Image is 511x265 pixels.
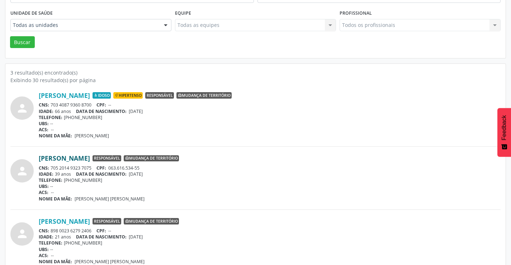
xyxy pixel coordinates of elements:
span: DATA DE NASCIMENTO: [76,108,127,114]
label: Unidade de saúde [10,8,53,19]
span: CPF: [96,165,106,171]
span: [PERSON_NAME] [75,133,109,139]
span: [DATE] [129,171,143,177]
i: person [16,102,29,115]
span: TELEFONE: [39,177,62,183]
span: IDADE: [39,171,53,177]
i: person [16,227,29,240]
div: 703 4087 9360 8700 [39,102,501,108]
span: Todas as unidades [13,22,157,29]
span: Idoso [93,92,111,99]
span: [DATE] [129,234,143,240]
div: 39 anos [39,171,501,177]
span: UBS: [39,246,49,252]
span: CNS: [39,228,49,234]
span: NOME DA MÃE: [39,196,72,202]
span: DATA DE NASCIMENTO: [76,234,127,240]
span: IDADE: [39,234,53,240]
span: -- [51,189,54,195]
span: CNS: [39,165,49,171]
span: ACS: [39,189,48,195]
span: [PERSON_NAME] [PERSON_NAME] [75,196,145,202]
div: 66 anos [39,108,501,114]
div: Exibindo 30 resultado(s) por página [10,76,501,84]
span: [DATE] [129,108,143,114]
span: ACS: [39,127,48,133]
span: Responsável [145,92,174,99]
span: TELEFONE: [39,114,62,120]
div: 21 anos [39,234,501,240]
span: Hipertenso [113,92,143,99]
label: Equipe [175,8,191,19]
span: DATA DE NASCIMENTO: [76,171,127,177]
span: -- [51,252,54,259]
span: Mudança de território [124,218,179,224]
span: NOME DA MÃE: [39,259,72,265]
span: Feedback [501,115,507,140]
span: -- [108,102,111,108]
i: person [16,165,29,178]
span: CPF: [96,228,106,234]
div: [PHONE_NUMBER] [39,177,501,183]
span: CNS: [39,102,49,108]
span: CPF: [96,102,106,108]
span: Responsável [93,155,121,162]
span: UBS: [39,120,49,127]
div: -- [39,246,501,252]
span: ACS: [39,252,48,259]
span: NOME DA MÃE: [39,133,72,139]
span: -- [51,127,54,133]
button: Buscar [10,36,35,48]
span: -- [108,228,111,234]
div: -- [39,120,501,127]
span: UBS: [39,183,49,189]
span: [PERSON_NAME] [PERSON_NAME] [75,259,145,265]
span: Mudança de território [124,155,179,162]
a: [PERSON_NAME] [39,91,90,99]
div: -- [39,183,501,189]
span: Mudança de território [176,92,232,99]
div: 3 resultado(s) encontrado(s) [10,69,501,76]
span: 063.616.534-55 [108,165,139,171]
div: 705 2014 9323 7075 [39,165,501,171]
span: TELEFONE: [39,240,62,246]
div: [PHONE_NUMBER] [39,240,501,246]
button: Feedback - Mostrar pesquisa [497,108,511,157]
div: 898 0023 6279 2406 [39,228,501,234]
label: Profissional [340,8,372,19]
span: IDADE: [39,108,53,114]
a: [PERSON_NAME] [39,154,90,162]
div: [PHONE_NUMBER] [39,114,501,120]
a: [PERSON_NAME] [39,217,90,225]
span: Responsável [93,218,121,224]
